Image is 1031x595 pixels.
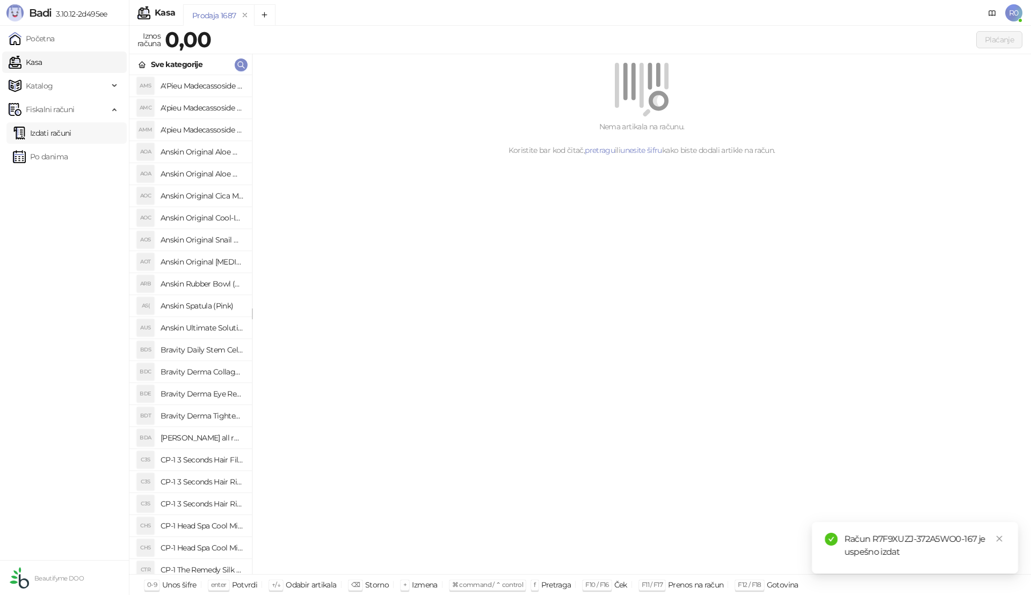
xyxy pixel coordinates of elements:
div: BDE [137,385,154,402]
div: BDT [137,407,154,424]
div: Prenos na račun [668,578,723,592]
div: AMC [137,99,154,116]
div: Odabir artikala [286,578,336,592]
span: check-circle [825,533,838,546]
div: Ček [614,578,627,592]
div: AS( [137,297,154,314]
div: CTR [137,561,154,578]
img: Logo [6,4,24,21]
span: 0-9 [147,581,157,589]
strong: 0,00 [165,26,211,53]
span: F11 / F17 [642,581,663,589]
h4: CP-1 3 Seconds Hair Ringer Hair Fill-up Ampoule [161,473,243,490]
div: BDA [137,429,154,446]
span: ⌫ [351,581,360,589]
h4: [PERSON_NAME] all round modeling powder [161,429,243,446]
h4: Anskin Original [MEDICAL_DATA] Modeling Mask 240g [161,253,243,270]
button: Plaćanje [976,31,1022,48]
div: AOA [137,143,154,160]
small: Beautifyme DOO [34,575,84,582]
div: C3S [137,451,154,468]
a: Početna [9,28,55,49]
h4: A'pieu Madecassoside Moisture Gel Cream [161,121,243,138]
div: AOT [137,253,154,270]
span: enter [211,581,227,589]
h4: Anskin Ultimate Solution Modeling Activator 1000ml [161,319,243,336]
h4: Anskin Original Aloe Modeling Mask (Refill) 240g [161,143,243,160]
span: + [403,581,406,589]
div: CHS [137,539,154,556]
span: ↑/↓ [272,581,280,589]
button: remove [238,11,252,20]
span: R0 [1005,4,1022,21]
a: unesite šifru [620,145,662,155]
a: Close [993,533,1005,545]
h4: CP-1 Head Spa Cool Mint Shampoo [161,539,243,556]
span: F10 / F16 [585,581,608,589]
h4: Bravity Derma Collagen Eye Cream [161,363,243,380]
div: CHS [137,517,154,534]
h4: Bravity Derma Eye Repair Ampoule [161,385,243,402]
div: C3S [137,495,154,512]
div: Storno [365,578,389,592]
h4: Bravity Derma Tightening Neck Ampoule [161,407,243,424]
h4: CP-1 The Remedy Silk Essence [161,561,243,578]
div: Gotovina [767,578,798,592]
div: AOC [137,209,154,226]
div: Iznos računa [135,29,163,50]
div: Račun R7F9XUZJ-372A5WO0-167 je uspešno izdat [844,533,1005,559]
div: AMS [137,77,154,94]
div: Sve kategorije [151,58,202,70]
div: Pretraga [541,578,571,592]
div: Prodaja 1687 [192,10,236,21]
a: Dokumentacija [984,4,1001,21]
div: BDC [137,363,154,380]
h4: A'Pieu Madecassoside Sleeping Mask [161,77,243,94]
div: ARB [137,275,154,292]
h4: Bravity Daily Stem Cell Sleeping Pack [161,341,243,358]
h4: Anskin Original Aloe Modeling Mask 1kg [161,165,243,182]
img: 64x64-companyLogo-432ed541-86f2-4000-a6d6-137676e77c9d.png [9,567,30,589]
div: AOC [137,187,154,204]
button: Add tab [254,4,275,26]
span: Katalog [26,75,53,97]
span: Badi [29,6,52,19]
div: Nema artikala na računu. Koristite bar kod čitač, ili kako biste dodali artikle na račun. [265,121,1018,156]
span: ⌘ command / ⌃ control [452,581,524,589]
h4: CP-1 Head Spa Cool Mint Shampoo [161,517,243,534]
h4: Anskin Rubber Bowl (Pink) [161,275,243,292]
a: Po danima [13,146,68,167]
span: F12 / F18 [738,581,761,589]
div: Izmena [412,578,437,592]
div: Unos šifre [162,578,197,592]
a: Izdati računi [13,122,71,144]
span: f [534,581,535,589]
h4: Anskin Original Snail Modeling Mask 1kg [161,231,243,248]
h4: Anskin Original Cool-Ice Modeling Mask 1kg [161,209,243,226]
div: C3S [137,473,154,490]
div: AUS [137,319,154,336]
h4: Anskin Spatula (Pink) [161,297,243,314]
a: Kasa [9,52,42,73]
div: Potvrdi [232,578,258,592]
h4: Anskin Original Cica Modeling Mask 240g [161,187,243,204]
span: close [996,535,1003,542]
div: Kasa [155,9,175,17]
div: BDS [137,341,154,358]
span: Fiskalni računi [26,99,74,120]
div: AOA [137,165,154,182]
div: AMM [137,121,154,138]
h4: CP-1 3 Seconds Hair Ringer Hair Fill-up Ampoule [161,495,243,512]
a: pretragu [585,145,615,155]
h4: A'pieu Madecassoside Cream 2X [161,99,243,116]
div: grid [129,75,252,574]
h4: CP-1 3 Seconds Hair Fill-up Waterpack [161,451,243,468]
div: AOS [137,231,154,248]
span: 3.10.12-2d495ee [52,9,107,19]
